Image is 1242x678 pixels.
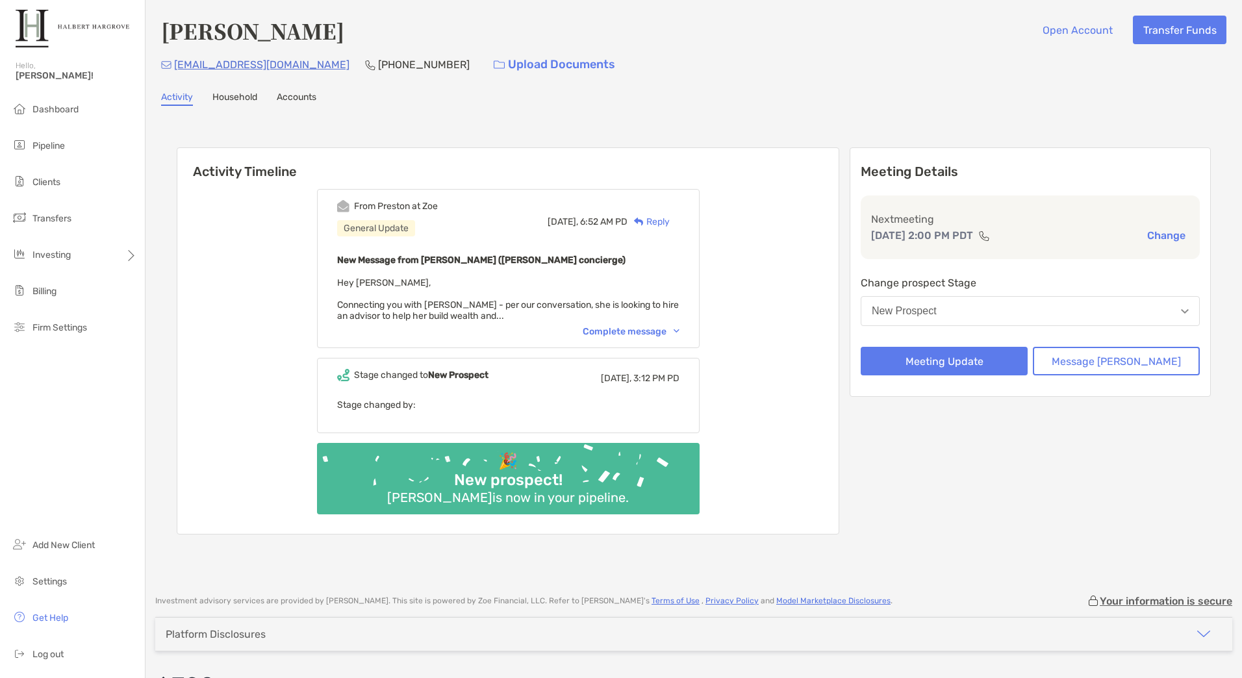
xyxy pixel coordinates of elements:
[32,649,64,660] span: Log out
[494,60,505,69] img: button icon
[485,51,624,79] a: Upload Documents
[580,216,627,227] span: 6:52 AM PD
[548,216,578,227] span: [DATE],
[382,490,634,505] div: [PERSON_NAME] is now in your pipeline.
[365,60,375,70] img: Phone Icon
[32,177,60,188] span: Clients
[449,471,568,490] div: New prospect!
[12,646,27,661] img: logout icon
[32,612,68,623] span: Get Help
[161,92,193,106] a: Activity
[32,322,87,333] span: Firm Settings
[337,277,679,321] span: Hey [PERSON_NAME], Connecting you with [PERSON_NAME] - per our conversation, she is looking to hi...
[12,101,27,116] img: dashboard icon
[16,70,137,81] span: [PERSON_NAME]!
[354,201,438,212] div: From Preston at Zoe
[861,275,1200,291] p: Change prospect Stage
[627,215,670,229] div: Reply
[1143,229,1189,242] button: Change
[12,246,27,262] img: investing icon
[12,282,27,298] img: billing icon
[871,211,1189,227] p: Next meeting
[32,540,95,551] span: Add New Client
[1196,626,1211,642] img: icon arrow
[32,140,65,151] span: Pipeline
[337,200,349,212] img: Event icon
[32,104,79,115] span: Dashboard
[861,347,1028,375] button: Meeting Update
[174,56,349,73] p: [EMAIL_ADDRESS][DOMAIN_NAME]
[32,213,71,224] span: Transfers
[12,536,27,552] img: add_new_client icon
[1033,347,1200,375] button: Message [PERSON_NAME]
[166,628,266,640] div: Platform Disclosures
[674,329,679,333] img: Chevron icon
[16,5,129,52] img: Zoe Logo
[317,443,700,503] img: Confetti
[277,92,316,106] a: Accounts
[161,61,171,69] img: Email Icon
[12,173,27,189] img: clients icon
[705,596,759,605] a: Privacy Policy
[354,370,488,381] div: Stage changed to
[634,218,644,226] img: Reply icon
[337,255,626,266] b: New Message from [PERSON_NAME] ([PERSON_NAME] concierge)
[12,210,27,225] img: transfers icon
[861,164,1200,180] p: Meeting Details
[161,16,344,45] h4: [PERSON_NAME]
[861,296,1200,326] button: New Prospect
[337,397,679,413] p: Stage changed by:
[872,305,937,317] div: New Prospect
[337,220,415,236] div: General Update
[378,56,470,73] p: [PHONE_NUMBER]
[32,286,57,297] span: Billing
[601,373,631,384] span: [DATE],
[633,373,679,384] span: 3:12 PM PD
[337,369,349,381] img: Event icon
[32,576,67,587] span: Settings
[155,596,893,606] p: Investment advisory services are provided by [PERSON_NAME] . This site is powered by Zoe Financia...
[776,596,891,605] a: Model Marketplace Disclosures
[428,370,488,381] b: New Prospect
[583,326,679,337] div: Complete message
[1100,595,1232,607] p: Your information is secure
[978,231,990,241] img: communication type
[871,227,973,244] p: [DATE] 2:00 PM PDT
[1032,16,1122,44] button: Open Account
[493,452,523,471] div: 🎉
[12,319,27,334] img: firm-settings icon
[1181,309,1189,314] img: Open dropdown arrow
[32,249,71,260] span: Investing
[12,137,27,153] img: pipeline icon
[652,596,700,605] a: Terms of Use
[212,92,257,106] a: Household
[177,148,839,179] h6: Activity Timeline
[12,609,27,625] img: get-help icon
[1133,16,1226,44] button: Transfer Funds
[12,573,27,588] img: settings icon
